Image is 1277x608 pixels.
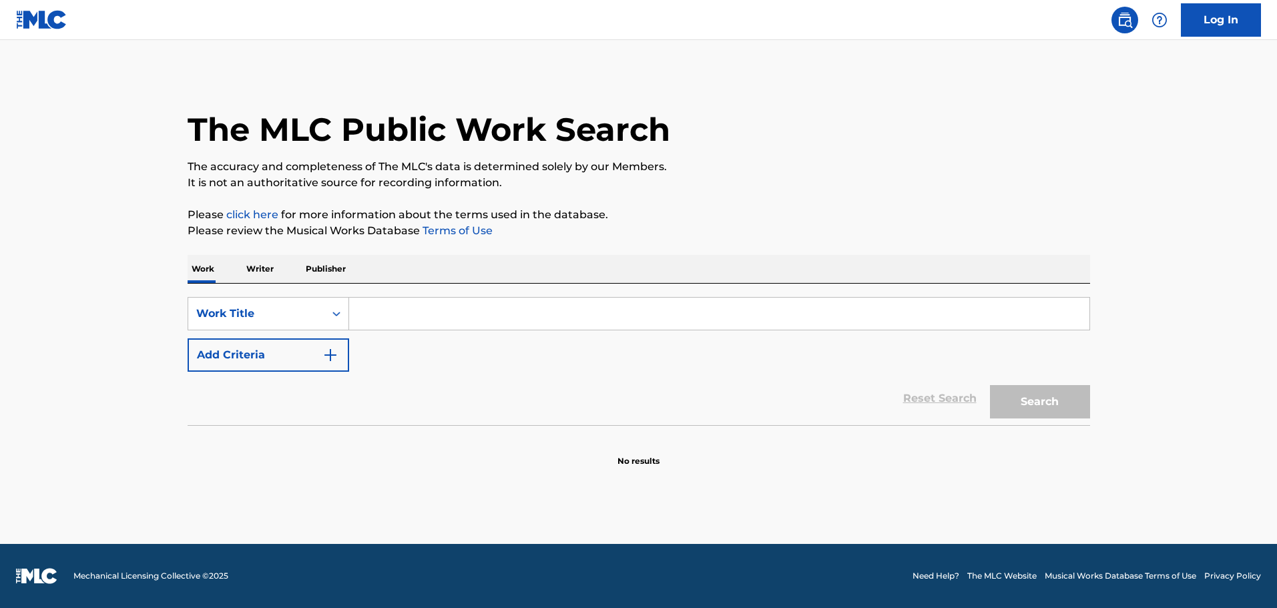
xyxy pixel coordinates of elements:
[913,570,959,582] a: Need Help?
[302,255,350,283] p: Publisher
[242,255,278,283] p: Writer
[967,570,1037,582] a: The MLC Website
[1111,7,1138,33] a: Public Search
[420,224,493,237] a: Terms of Use
[16,568,57,584] img: logo
[188,175,1090,191] p: It is not an authoritative source for recording information.
[188,223,1090,239] p: Please review the Musical Works Database
[1204,570,1261,582] a: Privacy Policy
[16,10,67,29] img: MLC Logo
[1117,12,1133,28] img: search
[196,306,316,322] div: Work Title
[188,297,1090,425] form: Search Form
[188,207,1090,223] p: Please for more information about the terms used in the database.
[73,570,228,582] span: Mechanical Licensing Collective © 2025
[188,255,218,283] p: Work
[188,338,349,372] button: Add Criteria
[188,109,670,149] h1: The MLC Public Work Search
[617,439,660,467] p: No results
[1210,544,1277,608] iframe: Chat Widget
[1181,3,1261,37] a: Log In
[1045,570,1196,582] a: Musical Works Database Terms of Use
[322,347,338,363] img: 9d2ae6d4665cec9f34b9.svg
[188,159,1090,175] p: The accuracy and completeness of The MLC's data is determined solely by our Members.
[1146,7,1173,33] div: Help
[226,208,278,221] a: click here
[1152,12,1168,28] img: help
